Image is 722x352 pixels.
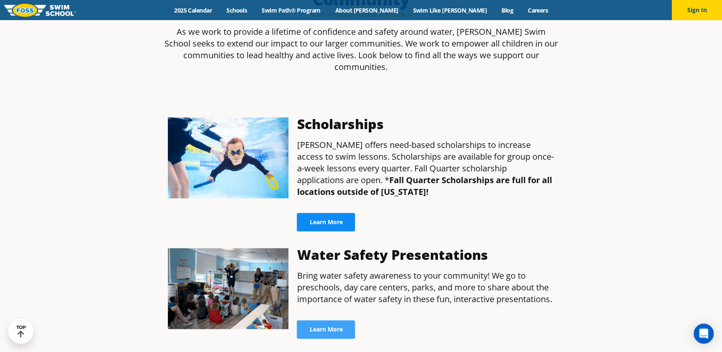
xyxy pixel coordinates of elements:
[219,6,254,14] a: Schools
[16,325,26,338] div: TOP
[520,6,555,14] a: Careers
[297,248,554,261] h3: Water Safety Presentations
[494,6,520,14] a: Blog
[4,4,76,17] img: FOSS Swim School Logo
[297,117,554,131] h3: Scholarships
[328,6,406,14] a: About [PERSON_NAME]
[309,326,342,332] span: Learn More
[254,6,328,14] a: Swim Path® Program
[309,219,342,225] span: Learn More
[167,6,219,14] a: 2025 Calendar
[297,320,355,339] a: Learn More
[164,26,559,73] p: As we work to provide a lifetime of confidence and safety around water, [PERSON_NAME] Swim School...
[406,6,494,14] a: Swim Like [PERSON_NAME]
[297,174,552,197] strong: Fall Quarter Scholarships are full for all locations outside of [US_STATE]!
[297,270,554,305] p: Bring water safety awareness to your community! We go to preschools, day care centers, parks, and...
[694,324,714,344] div: Open Intercom Messenger
[297,139,554,198] p: [PERSON_NAME] offers need-based scholarships to increase access to swim lessons. Scholarships are...
[297,213,355,231] a: Learn More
